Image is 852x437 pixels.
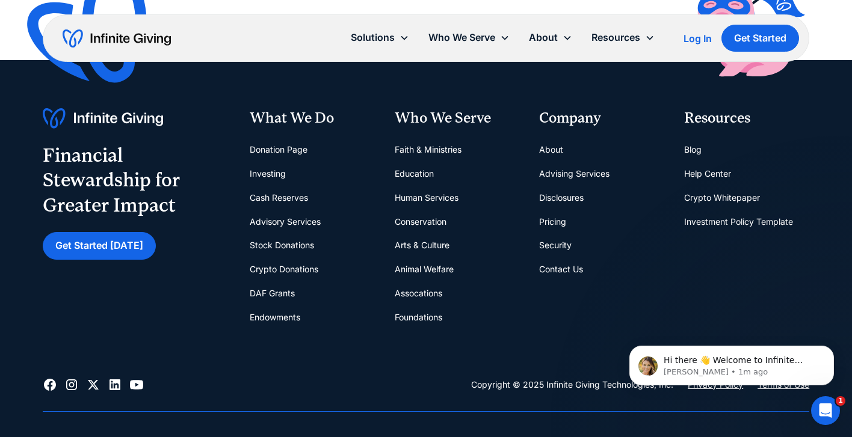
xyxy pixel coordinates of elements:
[684,34,712,43] div: Log In
[250,281,295,305] a: DAF Grants
[250,210,321,234] a: Advisory Services
[419,25,519,50] div: Who We Serve
[519,25,582,50] div: About
[591,29,640,46] div: Resources
[539,210,566,234] a: Pricing
[529,29,558,46] div: About
[539,108,664,129] div: Company
[395,210,446,234] a: Conservation
[395,186,458,210] a: Human Services
[43,232,156,259] a: Get Started [DATE]
[582,25,664,50] div: Resources
[351,29,395,46] div: Solutions
[250,233,314,257] a: Stock Donations
[539,257,583,281] a: Contact Us
[539,138,563,162] a: About
[684,186,760,210] a: Crypto Whitepaper
[684,162,731,186] a: Help Center
[395,108,520,129] div: Who We Serve
[395,257,454,281] a: Animal Welfare
[43,143,231,218] div: Financial Stewardship for Greater Impact
[250,162,286,186] a: Investing
[836,396,845,406] span: 1
[250,138,307,162] a: Donation Page
[539,162,610,186] a: Advising Services
[684,31,712,46] a: Log In
[395,281,442,305] a: Assocations
[471,377,673,392] div: Copyright © 2025 Infinite Giving Technologies, Inc.
[611,320,852,405] iframe: Intercom notifications message
[250,108,375,129] div: What We Do
[684,138,702,162] a: Blog
[63,29,171,48] a: home
[250,186,308,210] a: Cash Reserves
[539,186,584,210] a: Disclosures
[684,108,809,129] div: Resources
[395,138,461,162] a: Faith & Ministries
[395,162,434,186] a: Education
[341,25,419,50] div: Solutions
[395,305,442,329] a: Foundations
[395,233,449,257] a: Arts & Culture
[811,396,840,425] iframe: Intercom live chat
[684,210,793,234] a: Investment Policy Template
[721,25,799,52] a: Get Started
[428,29,495,46] div: Who We Serve
[539,233,572,257] a: Security
[250,305,300,329] a: Endowments
[250,257,318,281] a: Crypto Donations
